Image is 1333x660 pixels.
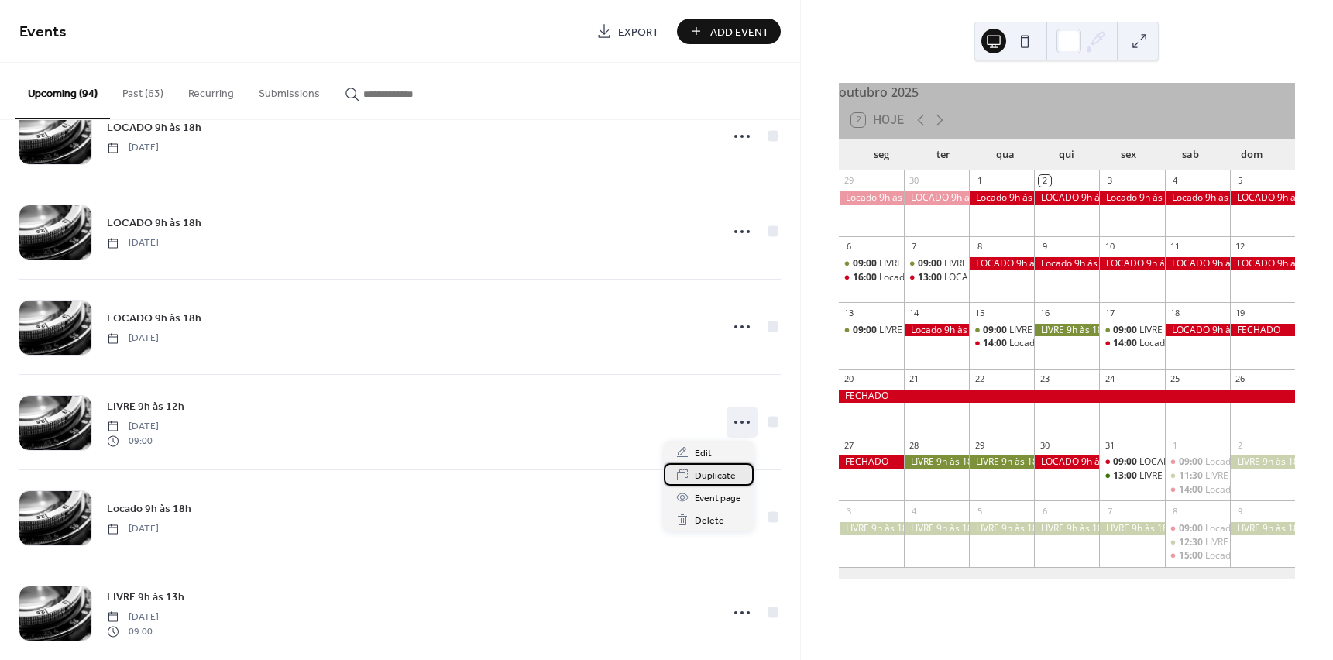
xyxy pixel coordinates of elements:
[904,257,969,270] div: LIVRE 9h às 12h
[904,455,969,469] div: LIVRE 9h às 18h
[1039,307,1050,318] div: 16
[107,311,201,327] span: LOCADO 9h às 18h
[677,19,781,44] button: Add Event
[107,332,159,345] span: [DATE]
[107,141,159,155] span: [DATE]
[1099,455,1164,469] div: LOCADO 9h às 12h
[974,505,985,517] div: 5
[1235,307,1246,318] div: 19
[107,119,201,136] a: LOCADO 9h às 18h
[839,522,904,535] div: LIVRE 9h às 18h
[1230,324,1295,337] div: FECHADO
[1235,241,1246,253] div: 12
[1165,549,1230,562] div: Locado 15h às 17h
[107,434,159,448] span: 09:00
[176,63,246,118] button: Recurring
[909,439,920,451] div: 28
[1113,455,1139,469] span: 09:00
[1104,439,1115,451] div: 31
[904,324,969,337] div: Locado 9h às 18h
[1034,455,1099,469] div: LOCADO 9h às 18h
[1205,483,1286,497] div: Locado 14h às 18h
[969,522,1034,535] div: LIVRE 9h às 18h
[918,257,944,270] span: 09:00
[969,257,1034,270] div: LOCADO 9h às 18h
[843,505,855,517] div: 3
[1205,455,1280,469] div: Locado 9h às 11h
[1113,469,1139,483] span: 13:00
[974,307,985,318] div: 15
[1170,175,1181,187] div: 4
[1139,324,1207,337] div: LIVRE 9h às 13h
[853,257,879,270] span: 09:00
[909,175,920,187] div: 30
[1205,469,1300,483] div: LIVRE 11h30 às 13h30
[969,455,1034,469] div: LIVRE 9h às 18h
[107,120,201,136] span: LOCADO 9h às 18h
[1009,337,1090,350] div: Locado 14h às 16h
[944,271,1032,284] div: LOCADO 13h às 15h
[839,257,904,270] div: LIVRE 9h às 15h
[1235,175,1246,187] div: 5
[944,257,1012,270] div: LIVRE 9h às 12h
[983,324,1009,337] span: 09:00
[1170,439,1181,451] div: 1
[918,271,944,284] span: 13:00
[1034,522,1099,535] div: LIVRE 9h às 18h
[1235,439,1246,451] div: 2
[974,175,985,187] div: 1
[909,373,920,385] div: 21
[695,490,741,507] span: Event page
[1104,175,1115,187] div: 3
[1179,469,1205,483] span: 11:30
[1221,139,1283,170] div: dom
[1230,257,1295,270] div: LOCADO 9h às 18h
[15,63,110,119] button: Upcoming (94)
[1165,536,1230,549] div: LIVRE 12h30 às 14h30
[879,257,946,270] div: LIVRE 9h às 15h
[1230,191,1295,205] div: LOCADO 9h às 18h
[843,175,855,187] div: 29
[1039,175,1050,187] div: 2
[839,191,904,205] div: Locado 9h às 18h
[107,420,159,434] span: [DATE]
[1165,191,1230,205] div: Locado 9h às 18h
[19,17,67,47] span: Events
[107,236,159,250] span: [DATE]
[843,241,855,253] div: 6
[1170,373,1181,385] div: 25
[1179,483,1205,497] span: 14:00
[853,271,879,284] span: 16:00
[1113,324,1139,337] span: 09:00
[1170,505,1181,517] div: 8
[843,439,855,451] div: 27
[110,63,176,118] button: Past (63)
[695,513,724,529] span: Delete
[1165,324,1230,337] div: LOCADO 9h às 18h
[969,337,1034,350] div: Locado 14h às 16h
[107,399,184,415] span: LIVRE 9h às 12h
[1009,324,1077,337] div: LIVRE 9h às 13h
[843,307,855,318] div: 13
[1099,522,1164,535] div: LIVRE 9h às 18h
[909,505,920,517] div: 4
[107,309,201,327] a: LOCADO 9h às 18h
[1034,257,1099,270] div: Locado 9h às 18h
[1099,191,1164,205] div: Locado 9h às 18h
[839,83,1295,101] div: outubro 2025
[904,191,969,205] div: LOCADO 9h às 18h
[1170,241,1181,253] div: 11
[1039,439,1050,451] div: 30
[107,397,184,415] a: LIVRE 9h às 12h
[1139,455,1221,469] div: LOCADO 9h às 12h
[1165,455,1230,469] div: Locado 9h às 11h
[1235,505,1246,517] div: 9
[1039,241,1050,253] div: 9
[974,139,1036,170] div: qua
[1113,337,1139,350] span: 14:00
[912,139,974,170] div: ter
[1099,469,1164,483] div: LIVRE 13h às 18h
[1139,469,1212,483] div: LIVRE 13h às 18h
[1235,373,1246,385] div: 26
